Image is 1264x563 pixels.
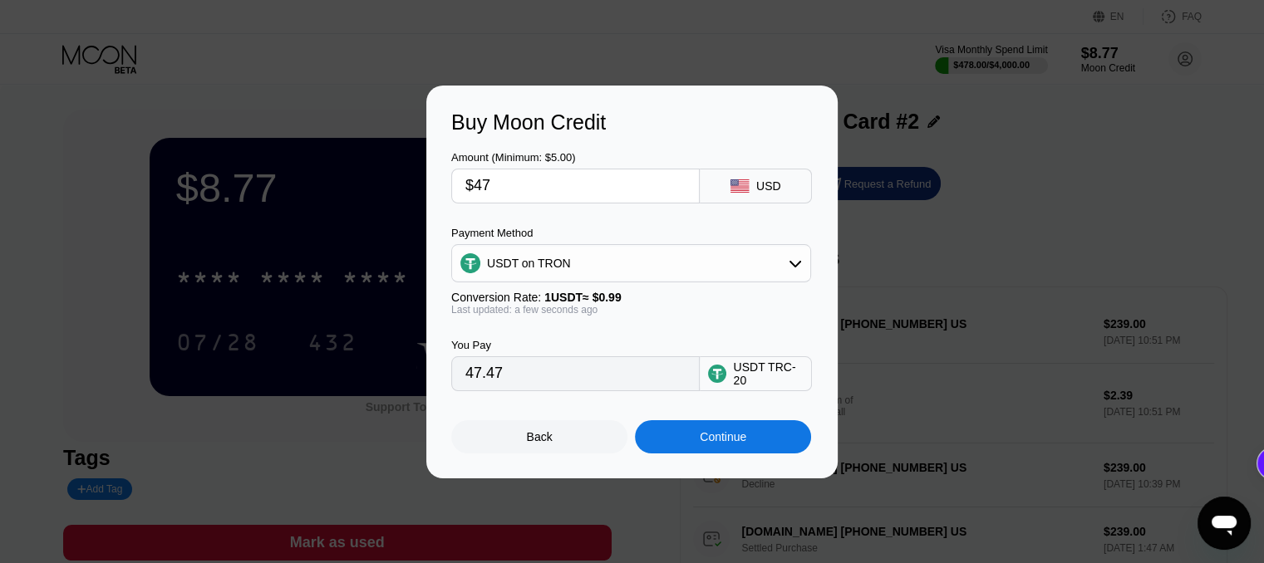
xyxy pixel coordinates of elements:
[451,227,811,239] div: Payment Method
[487,257,571,270] div: USDT on TRON
[756,179,781,193] div: USD
[527,430,553,443] div: Back
[451,304,811,316] div: Last updated: a few seconds ago
[451,151,700,164] div: Amount (Minimum: $5.00)
[451,291,811,304] div: Conversion Rate:
[635,420,811,453] div: Continue
[1198,497,1251,550] iframe: Button to launch messaging window
[733,360,803,387] div: USDT TRC-20
[465,169,686,203] input: $0.00
[451,110,813,135] div: Buy Moon Credit
[700,430,746,443] div: Continue
[451,420,627,453] div: Back
[452,247,810,280] div: USDT on TRON
[451,339,700,351] div: You Pay
[544,291,622,304] span: 1 USDT ≈ $0.99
